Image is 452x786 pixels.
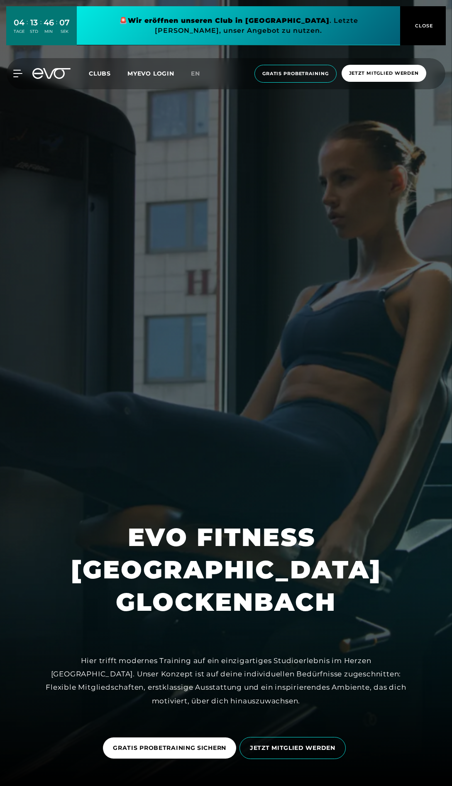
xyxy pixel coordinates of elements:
span: Clubs [89,70,111,77]
span: en [191,70,200,77]
a: Jetzt Mitglied werden [339,65,429,83]
span: JETZT MITGLIED WERDEN [250,744,335,752]
span: Gratis Probetraining [262,70,329,77]
a: GRATIS PROBETRAINING SICHERN [103,731,239,765]
h1: EVO FITNESS [GEOGRAPHIC_DATA] GLOCKENBACH [7,521,445,618]
span: GRATIS PROBETRAINING SICHERN [113,744,226,752]
a: Clubs [89,69,127,77]
div: 04 [14,17,24,29]
a: JETZT MITGLIED WERDEN [239,731,349,765]
div: 13 [30,17,38,29]
div: : [27,17,28,39]
div: : [40,17,42,39]
a: MYEVO LOGIN [127,70,174,77]
a: en [191,69,210,78]
div: : [56,17,57,39]
div: SEK [59,29,70,34]
div: 07 [59,17,70,29]
div: MIN [44,29,54,34]
div: STD [30,29,38,34]
button: CLOSE [400,6,446,45]
span: Jetzt Mitglied werden [349,70,419,77]
span: CLOSE [413,22,433,29]
a: Gratis Probetraining [252,65,339,83]
div: TAGE [14,29,24,34]
div: Hier trifft modernes Training auf ein einzigartiges Studioerlebnis im Herzen [GEOGRAPHIC_DATA]. U... [39,654,413,708]
div: 46 [44,17,54,29]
